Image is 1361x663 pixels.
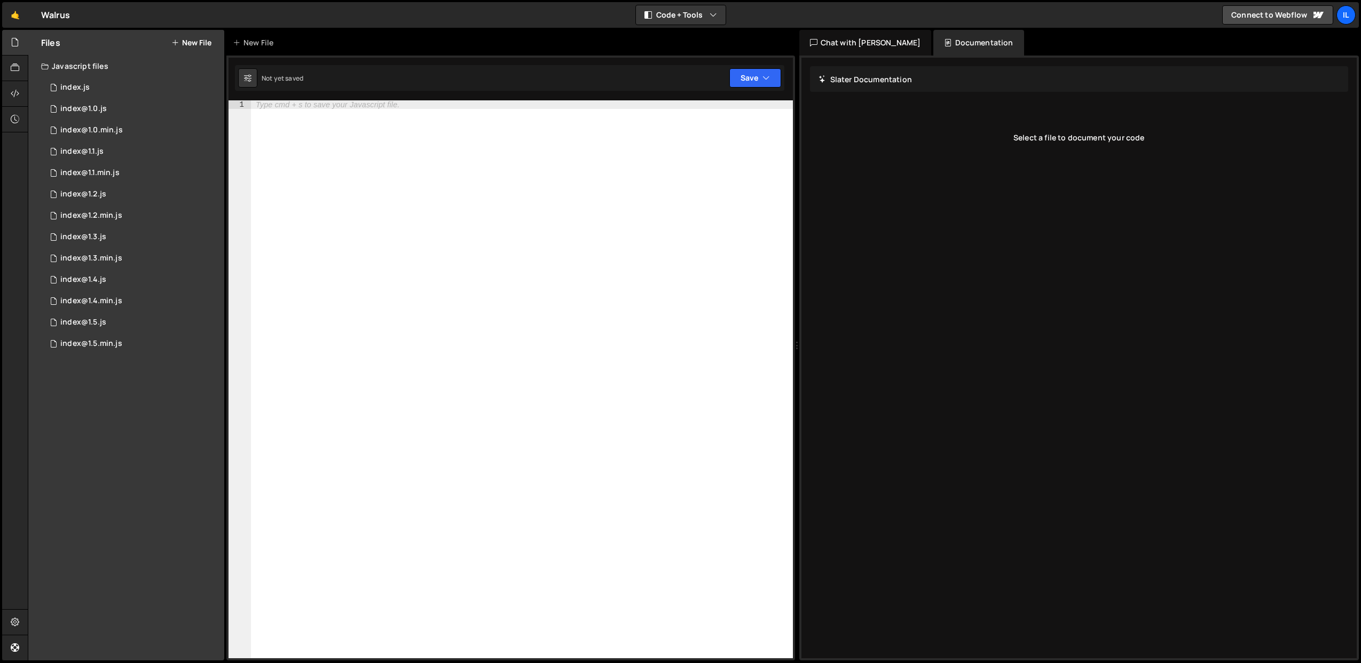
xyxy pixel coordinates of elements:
div: index@1.3.min.js [60,254,122,263]
div: Walrus [41,9,70,21]
div: index@1.1.js [60,147,104,156]
div: index@1.1.min.js [60,168,120,178]
div: 1 [229,100,251,109]
div: index@1.4.min.js [60,296,122,306]
button: Code + Tools [636,5,726,25]
div: 13794/36258.js [41,162,224,184]
div: Select a file to document your code [810,116,1349,159]
a: 🤙 [2,2,28,28]
div: 13794/39272.js [41,290,224,312]
div: Chat with [PERSON_NAME] [799,30,932,56]
div: index@1.4.js [60,275,106,285]
div: New File [233,37,278,48]
button: New File [171,38,211,47]
h2: Files [41,37,60,49]
button: Save [729,68,781,88]
div: index@1.5.js [60,318,106,327]
div: index@1.5.min.js [60,339,122,349]
div: 13794/40275.js [41,333,224,354]
a: Il [1336,5,1356,25]
div: 13794/38749.js [41,141,224,162]
div: 13794/38384.js [41,205,224,226]
div: 13794/40194.js [41,312,224,333]
div: 13794/39268.js [41,226,224,248]
div: index@1.3.js [60,232,106,242]
h2: Slater Documentation [819,74,912,84]
div: 13794/35434.js [41,120,224,141]
div: index@1.0.min.js [60,125,123,135]
div: 13794/35435.js [41,98,224,120]
div: index@1.0.js [60,104,107,114]
div: Type cmd + s to save your Javascript file. [256,101,399,108]
div: 13794/34972.js [41,77,224,98]
div: 13794/39263.js [41,184,224,205]
div: Javascript files [28,56,224,77]
div: Documentation [933,30,1024,56]
div: index@1.2.min.js [60,211,122,220]
div: 13794/39269.js [41,248,224,269]
div: index@1.2.js [60,190,106,199]
a: Connect to Webflow [1222,5,1333,25]
div: Not yet saved [262,74,303,83]
div: 13794/39271.js [41,269,224,290]
div: index.js [60,83,90,92]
